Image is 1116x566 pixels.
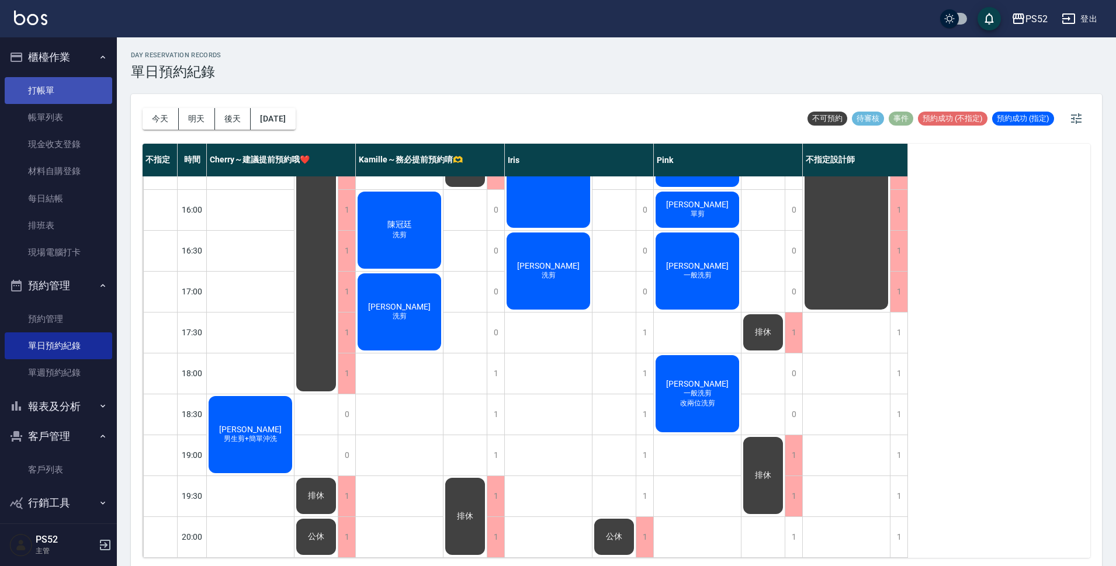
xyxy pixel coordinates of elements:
a: 現場電腦打卡 [5,239,112,266]
a: 單週預約紀錄 [5,359,112,386]
span: [PERSON_NAME] [366,302,433,311]
span: 預約成功 (指定) [992,113,1054,124]
div: 1 [487,435,504,475]
a: 客戶列表 [5,456,112,483]
button: 預約管理 [5,270,112,301]
div: 16:00 [178,189,207,230]
div: 1 [487,517,504,557]
button: 登出 [1057,8,1102,30]
span: 洗剪 [539,270,558,280]
div: 1 [636,517,653,557]
span: 排休 [455,511,476,522]
div: 1 [338,353,355,394]
div: 0 [636,272,653,312]
button: 後天 [215,108,251,130]
img: Person [9,533,33,557]
span: 陳冠廷 [385,220,414,230]
span: 事件 [889,113,913,124]
div: 0 [338,435,355,475]
div: 16:30 [178,230,207,271]
div: 1 [890,190,907,230]
div: 1 [338,272,355,312]
span: [PERSON_NAME] [664,379,731,388]
div: 時間 [178,144,207,176]
div: 0 [785,272,802,312]
div: 0 [487,190,504,230]
div: 1 [338,312,355,353]
div: 1 [487,353,504,394]
a: 排班表 [5,212,112,239]
div: 18:30 [178,394,207,435]
span: [PERSON_NAME] [664,261,731,270]
div: 1 [890,476,907,516]
span: 排休 [753,327,774,338]
a: 單日預約紀錄 [5,332,112,359]
span: 洗剪 [390,311,409,321]
div: 0 [785,231,802,271]
span: 不可預約 [807,113,847,124]
div: 1 [890,231,907,271]
span: 排休 [753,470,774,481]
button: [DATE] [251,108,295,130]
span: [PERSON_NAME] [217,425,284,434]
div: 19:00 [178,435,207,475]
button: 客戶管理 [5,421,112,452]
div: 0 [785,190,802,230]
div: 1 [636,435,653,475]
div: 1 [890,353,907,394]
div: 1 [338,476,355,516]
h5: PS52 [36,534,95,546]
div: 0 [487,272,504,312]
div: 0 [487,312,504,353]
div: 0 [636,231,653,271]
div: 17:30 [178,312,207,353]
span: 預約成功 (不指定) [918,113,987,124]
a: 預約管理 [5,305,112,332]
button: 報表及分析 [5,391,112,422]
div: 1 [338,517,355,557]
div: 17:00 [178,271,207,312]
span: [PERSON_NAME] [515,261,582,270]
div: 1 [636,476,653,516]
div: 1 [890,435,907,475]
div: 0 [636,190,653,230]
div: 1 [487,394,504,435]
a: 每日結帳 [5,185,112,212]
div: 0 [785,394,802,435]
h2: day Reservation records [131,51,221,59]
div: 1 [890,272,907,312]
span: 一般洗剪 [681,388,714,398]
div: Cherry～建議提前預約哦❤️ [207,144,356,176]
div: 1 [487,476,504,516]
a: 材料自購登錄 [5,158,112,185]
div: 1 [785,476,802,516]
div: 19:30 [178,475,207,516]
div: 1 [785,435,802,475]
button: 櫃檯作業 [5,42,112,72]
div: 1 [785,517,802,557]
div: 1 [890,517,907,557]
span: 單剪 [688,209,707,219]
span: [PERSON_NAME] [664,200,731,209]
p: 主管 [36,546,95,556]
div: 1 [338,190,355,230]
div: 1 [636,312,653,353]
span: 公休 [604,532,625,542]
div: 1 [890,394,907,435]
a: 現金收支登錄 [5,131,112,158]
div: PS52 [1025,12,1048,26]
span: 洗剪 [390,230,409,240]
button: PS52 [1007,7,1052,31]
img: Logo [14,11,47,25]
div: 1 [338,231,355,271]
a: 打帳單 [5,77,112,104]
span: 待審核 [852,113,884,124]
div: Pink [654,144,803,176]
span: 公休 [306,532,327,542]
div: 1 [636,353,653,394]
span: 改兩位洗剪 [678,398,718,408]
h3: 單日預約紀錄 [131,64,221,80]
button: 行銷工具 [5,488,112,518]
div: 0 [487,231,504,271]
div: 不指定設計師 [803,144,908,176]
